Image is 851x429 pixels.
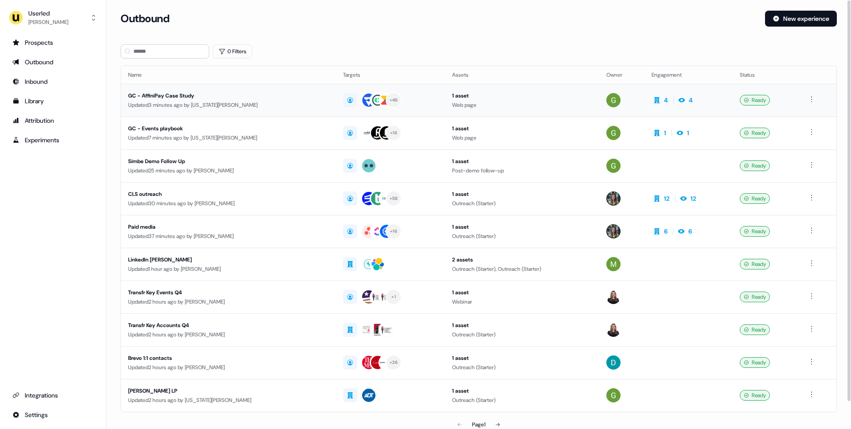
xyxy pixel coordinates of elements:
div: Webinar [452,297,593,306]
div: 1 asset [452,190,593,199]
div: 1 asset [452,124,593,133]
a: Go to prospects [7,35,99,50]
img: Georgia [606,126,621,140]
div: 1 [687,129,689,137]
div: 6 [688,227,692,236]
div: Paid media [128,222,329,231]
div: Integrations [12,391,94,400]
img: Mickael [606,257,621,271]
div: LinkedIn [PERSON_NAME] [128,255,329,264]
div: 4 [689,96,693,105]
img: David [606,355,621,370]
div: Outreach (Starter) [452,199,593,208]
div: Ready [740,259,770,269]
div: Ready [740,95,770,105]
div: Web page [452,133,593,142]
div: Ready [740,292,770,302]
div: 12 [664,194,670,203]
a: Go to integrations [7,408,99,422]
a: Go to integrations [7,388,99,402]
div: Updated 2 hours ago by [US_STATE][PERSON_NAME] [128,396,329,405]
div: Updated 2 hours ago by [PERSON_NAME] [128,330,329,339]
img: Georgia [606,388,621,402]
div: Ready [740,128,770,138]
a: Go to attribution [7,113,99,128]
a: Go to templates [7,94,99,108]
div: Brevo 1:1 contacts [128,354,329,363]
img: Geneviève [606,323,621,337]
th: Engagement [644,66,733,84]
button: New experience [765,11,837,27]
button: Userled[PERSON_NAME] [7,7,99,28]
img: Georgia [606,93,621,107]
div: Updated 25 minutes ago by [PERSON_NAME] [128,166,329,175]
div: Settings [12,410,94,419]
img: Geneviève [606,290,621,304]
div: Updated 1 hour ago by [PERSON_NAME] [128,265,329,273]
div: 12 [691,194,696,203]
th: Assets [445,66,600,84]
img: Charlotte [606,224,621,238]
div: [PERSON_NAME] LP [128,386,329,395]
div: Ready [740,193,770,204]
div: Outreach (Starter) [452,232,593,241]
div: 1 asset [452,157,593,166]
div: Attribution [12,116,94,125]
th: Targets [336,66,445,84]
div: Outreach (Starter), Outreach (Starter) [452,265,593,273]
div: Experiments [12,136,94,144]
div: Transfr Key Events Q4 [128,288,329,297]
th: Status [733,66,799,84]
div: GC - AffiniPay Case Study [128,91,329,100]
div: Updated 2 hours ago by [PERSON_NAME] [128,363,329,372]
div: Prospects [12,38,94,47]
div: 1 asset [452,386,593,395]
div: CLS outreach [128,190,329,199]
div: Ready [740,390,770,401]
div: Updated 2 hours ago by [PERSON_NAME] [128,297,329,306]
div: + 46 [390,96,398,104]
img: Georgia [606,159,621,173]
div: Simbe Demo Follow Up [128,157,329,166]
div: + 58 [390,195,398,203]
div: + 1 [391,293,396,301]
h3: Outbound [121,12,169,25]
div: 1 [664,129,666,137]
a: Go to experiments [7,133,99,147]
div: Transfr Key Accounts Q4 [128,321,329,330]
div: Inbound [12,77,94,86]
a: Go to outbound experience [7,55,99,69]
div: Ready [740,357,770,368]
div: GC - Events playbook [128,124,329,133]
div: Ready [740,160,770,171]
div: + 16 [390,227,397,235]
div: 1 asset [452,91,593,100]
div: Updated 37 minutes ago by [PERSON_NAME] [128,232,329,241]
img: Charlotte [606,191,621,206]
div: Updated 7 minutes ago by [US_STATE][PERSON_NAME] [128,133,329,142]
div: 1 asset [452,354,593,363]
div: 2 assets [452,255,593,264]
div: [PERSON_NAME] [28,18,68,27]
th: Owner [599,66,644,84]
a: Go to Inbound [7,74,99,89]
div: 1 asset [452,222,593,231]
div: 1 asset [452,288,593,297]
button: 0 Filters [213,44,252,58]
div: 6 [664,227,668,236]
div: Library [12,97,94,105]
div: Outbound [12,58,94,66]
div: + 26 [390,359,398,367]
th: Name [121,66,336,84]
div: 1 asset [452,321,593,330]
div: Outreach (Starter) [452,330,593,339]
div: Ready [740,226,770,237]
div: Post-demo follow-up [452,166,593,175]
div: Outreach (Starter) [452,396,593,405]
div: Updated 30 minutes ago by [PERSON_NAME] [128,199,329,208]
div: Web page [452,101,593,109]
div: Updated 3 minutes ago by [US_STATE][PERSON_NAME] [128,101,329,109]
div: Userled [28,9,68,18]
